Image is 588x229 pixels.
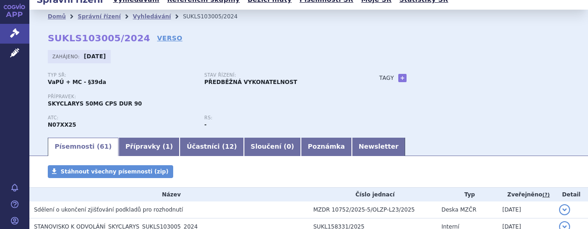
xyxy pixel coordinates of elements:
abbr: (?) [543,192,550,198]
span: Stáhnout všechny písemnosti (zip) [61,168,169,175]
p: Typ SŘ: [48,73,195,78]
a: Stáhnout všechny písemnosti (zip) [48,165,173,178]
strong: [DATE] [84,53,106,60]
th: Zveřejněno [498,188,555,201]
a: VERSO [157,34,182,43]
span: SKYCLARYS 50MG CPS DUR 90 [48,101,142,107]
th: Typ [437,188,498,201]
span: 0 [287,143,291,150]
p: Stav řízení: [204,73,352,78]
a: Newsletter [352,138,406,156]
td: [DATE] [498,201,555,218]
p: Přípravek: [48,94,361,100]
span: Deska MZČR [441,207,476,213]
strong: OMAVELOXOLON [48,122,76,128]
th: Číslo jednací [309,188,437,201]
strong: - [204,122,207,128]
a: Poznámka [301,138,352,156]
li: SUKLS103005/2024 [183,10,249,23]
p: ATC: [48,115,195,121]
a: Účastníci (12) [180,138,243,156]
th: Detail [554,188,588,201]
strong: VaPÚ + MC - §39da [48,79,106,85]
a: Přípravky (1) [119,138,180,156]
strong: PŘEDBĚŽNÁ VYKONATELNOST [204,79,297,85]
span: 12 [225,143,234,150]
a: Vyhledávání [133,13,171,20]
a: Sloučení (0) [244,138,301,156]
span: Zahájeno: [52,53,81,60]
a: + [398,74,407,82]
strong: SUKLS103005/2024 [48,33,150,44]
a: Správní řízení [78,13,121,20]
td: MZDR 10752/2025-5/OLZP-L23/2025 [309,201,437,218]
th: Název [29,188,309,201]
button: detail [559,204,570,215]
h3: Tagy [379,73,394,84]
p: RS: [204,115,352,121]
a: Domů [48,13,66,20]
a: Písemnosti (61) [48,138,119,156]
span: Sdělení o ukončení zjišťování podkladů pro rozhodnutí [34,207,183,213]
span: 61 [100,143,108,150]
span: 1 [165,143,170,150]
